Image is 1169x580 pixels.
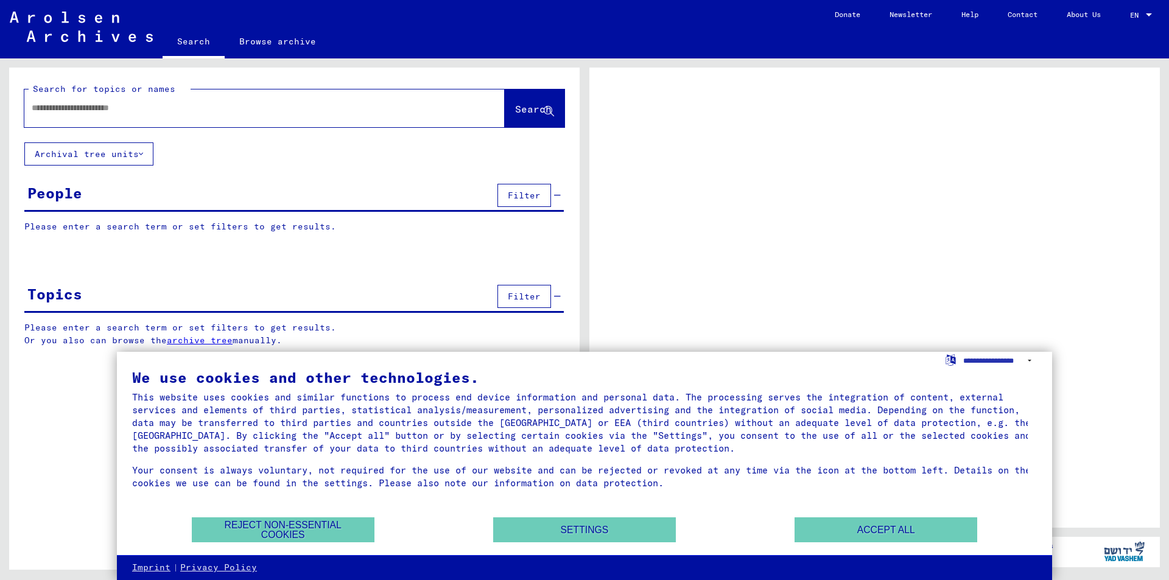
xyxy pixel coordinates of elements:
button: Search [505,89,564,127]
a: Privacy Policy [180,562,257,574]
img: yv_logo.png [1101,536,1147,567]
p: Please enter a search term or set filters to get results. [24,220,564,233]
a: Search [163,27,225,58]
button: Accept all [795,517,977,542]
a: archive tree [167,335,233,346]
div: Topics [27,283,82,305]
span: Search [515,103,552,115]
a: Imprint [132,562,170,574]
button: Archival tree units [24,142,153,166]
button: Filter [497,285,551,308]
a: Browse archive [225,27,331,56]
p: Please enter a search term or set filters to get results. Or you also can browse the manually. [24,321,564,347]
div: This website uses cookies and similar functions to process end device information and personal da... [132,391,1037,455]
div: We use cookies and other technologies. [132,370,1037,385]
img: Arolsen_neg.svg [10,12,153,42]
div: People [27,182,82,204]
button: Settings [493,517,676,542]
button: Filter [497,184,551,207]
span: Filter [508,190,541,201]
span: EN [1130,11,1143,19]
span: Filter [508,291,541,302]
div: Your consent is always voluntary, not required for the use of our website and can be rejected or ... [132,464,1037,489]
mat-label: Search for topics or names [33,83,175,94]
button: Reject non-essential cookies [192,517,374,542]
